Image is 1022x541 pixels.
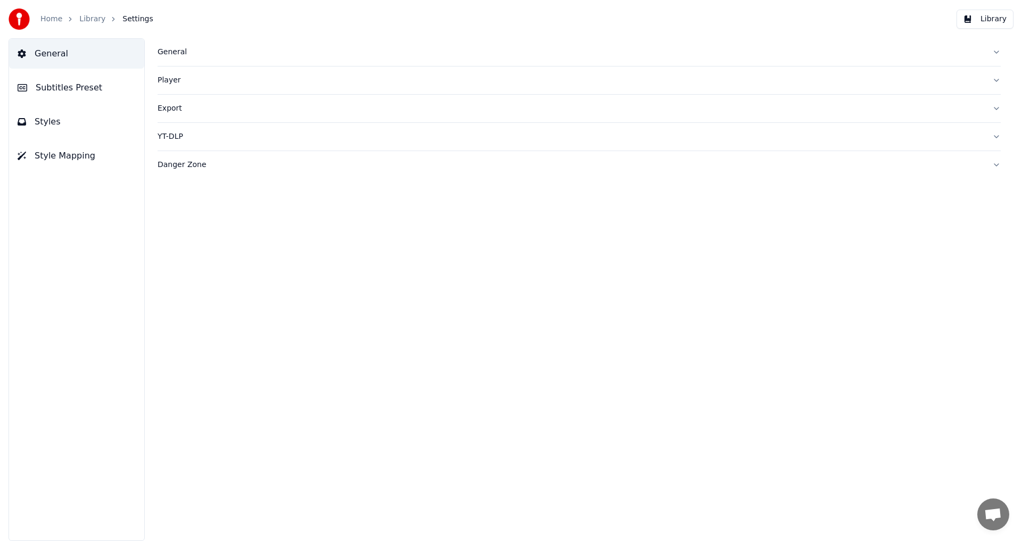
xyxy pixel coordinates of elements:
[158,95,1001,122] button: Export
[9,39,144,69] button: General
[40,14,62,24] a: Home
[36,81,102,94] span: Subtitles Preset
[122,14,153,24] span: Settings
[158,66,1001,94] button: Player
[9,107,144,137] button: Styles
[35,149,95,162] span: Style Mapping
[40,14,153,24] nav: breadcrumb
[9,73,144,103] button: Subtitles Preset
[158,151,1001,179] button: Danger Zone
[35,115,61,128] span: Styles
[9,141,144,171] button: Style Mapping
[158,38,1001,66] button: General
[158,131,984,142] div: YT-DLP
[79,14,105,24] a: Library
[158,123,1001,151] button: YT-DLP
[957,10,1013,29] button: Library
[158,47,984,57] div: General
[977,498,1009,530] a: Open chat
[158,160,984,170] div: Danger Zone
[158,75,984,86] div: Player
[35,47,68,60] span: General
[9,9,30,30] img: youka
[158,103,984,114] div: Export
